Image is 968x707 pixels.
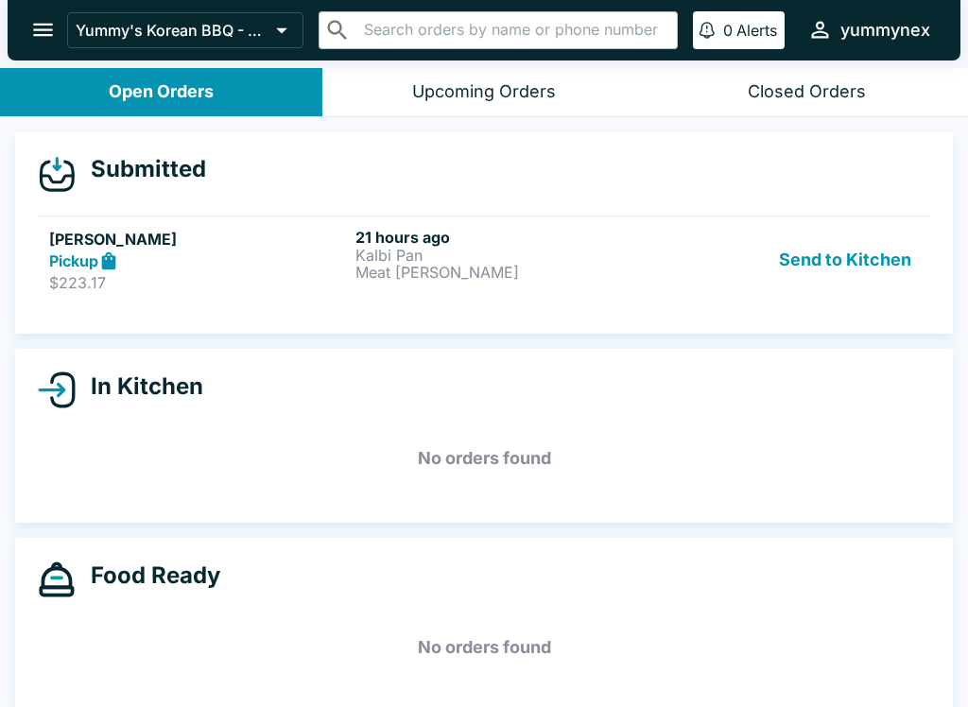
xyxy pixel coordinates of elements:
strong: Pickup [49,251,98,270]
button: open drawer [19,6,67,54]
p: Alerts [736,21,777,40]
input: Search orders by name or phone number [358,17,669,43]
div: Open Orders [109,81,214,103]
h4: Submitted [76,155,206,183]
h5: No orders found [38,613,930,681]
p: Meat [PERSON_NAME] [355,264,654,281]
a: [PERSON_NAME]Pickup$223.1721 hours agoKalbi PanMeat [PERSON_NAME]Send to Kitchen [38,216,930,304]
p: $223.17 [49,273,348,292]
h5: [PERSON_NAME] [49,228,348,250]
h4: In Kitchen [76,372,203,401]
button: Yummy's Korean BBQ - NEX [67,12,303,48]
p: Yummy's Korean BBQ - NEX [76,21,268,40]
div: Upcoming Orders [412,81,556,103]
button: yummynex [800,9,938,50]
p: Kalbi Pan [355,247,654,264]
p: 0 [723,21,733,40]
div: Closed Orders [748,81,866,103]
h6: 21 hours ago [355,228,654,247]
h5: No orders found [38,424,930,492]
h4: Food Ready [76,561,220,590]
button: Send to Kitchen [771,228,919,293]
div: yummynex [840,19,930,42]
